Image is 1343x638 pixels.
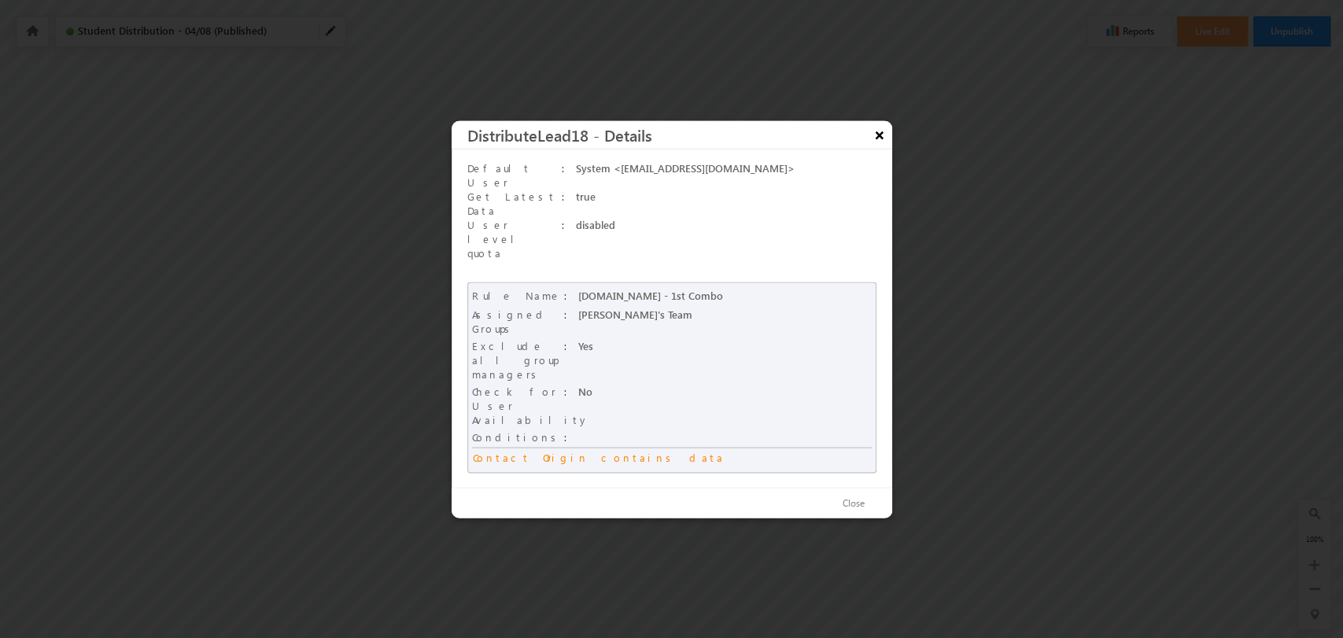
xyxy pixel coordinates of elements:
div: : [564,307,568,323]
div: : [564,288,568,304]
div: Exclude all group managers [472,338,564,381]
div: : [562,160,566,183]
div: : [564,430,568,445]
div: true [576,189,845,211]
button: Close [827,492,880,514]
div: No [578,384,841,400]
div: User level quota [467,217,562,260]
div: : [562,217,566,239]
span: contains data [601,450,725,463]
div: Assigned Groups [472,307,564,335]
button: × [867,120,892,148]
div: Rule Name [472,288,564,304]
div: Yes [578,338,841,354]
div: Get Latest Data [467,189,562,217]
div: Check for User Availability [472,384,564,426]
div: disabled [576,217,845,239]
div: : [564,384,568,400]
div: Default User [467,160,562,189]
div: [DOMAIN_NAME] - 1st Combo [578,288,841,304]
div: : [562,189,566,211]
span: Contact Origin [473,450,588,463]
div: : [564,338,568,354]
h3: DistributeLead18 - Details [467,120,892,148]
div: [PERSON_NAME]'s Team [578,307,841,323]
div: System <[EMAIL_ADDRESS][DOMAIN_NAME]> [576,160,845,183]
div: Conditions [472,430,564,445]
